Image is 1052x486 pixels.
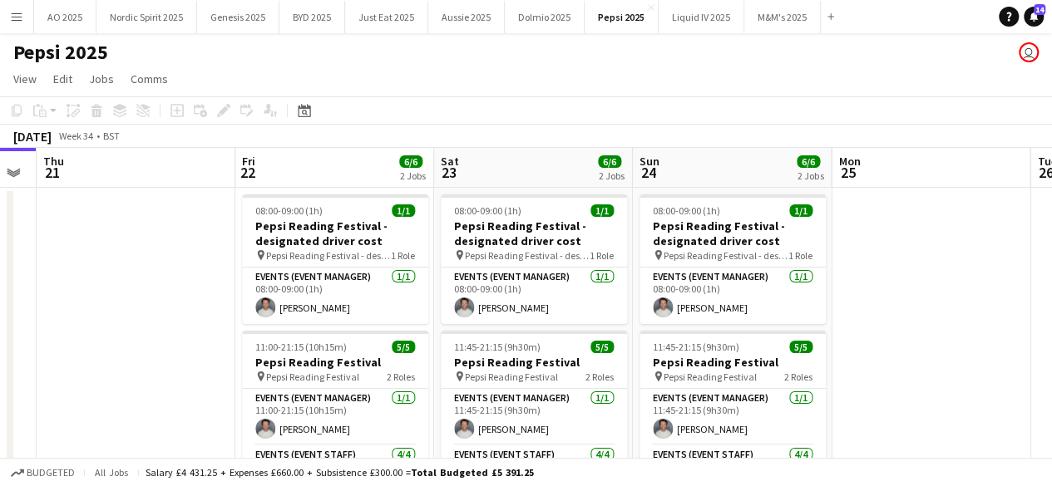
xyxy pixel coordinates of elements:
[7,68,43,90] a: View
[27,467,75,479] span: Budgeted
[744,1,821,33] button: M&M's 2025
[89,71,114,86] span: Jobs
[585,1,659,33] button: Pepsi 2025
[13,71,37,86] span: View
[411,466,534,479] span: Total Budgeted £5 391.25
[53,71,72,86] span: Edit
[659,1,744,33] button: Liquid IV 2025
[13,128,52,145] div: [DATE]
[55,130,96,142] span: Week 34
[96,1,197,33] button: Nordic Spirit 2025
[103,130,120,142] div: BST
[197,1,279,33] button: Genesis 2025
[1034,4,1045,15] span: 14
[34,1,96,33] button: AO 2025
[345,1,428,33] button: Just Eat 2025
[146,466,534,479] div: Salary £4 431.25 + Expenses £660.00 + Subsistence £300.00 =
[8,464,77,482] button: Budgeted
[428,1,505,33] button: Aussie 2025
[13,40,108,65] h1: Pepsi 2025
[124,68,175,90] a: Comms
[279,1,345,33] button: BYD 2025
[47,68,79,90] a: Edit
[82,68,121,90] a: Jobs
[91,466,131,479] span: All jobs
[1024,7,1044,27] a: 14
[131,71,168,86] span: Comms
[505,1,585,33] button: Dolmio 2025
[1019,42,1039,62] app-user-avatar: Rosie Benjamin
